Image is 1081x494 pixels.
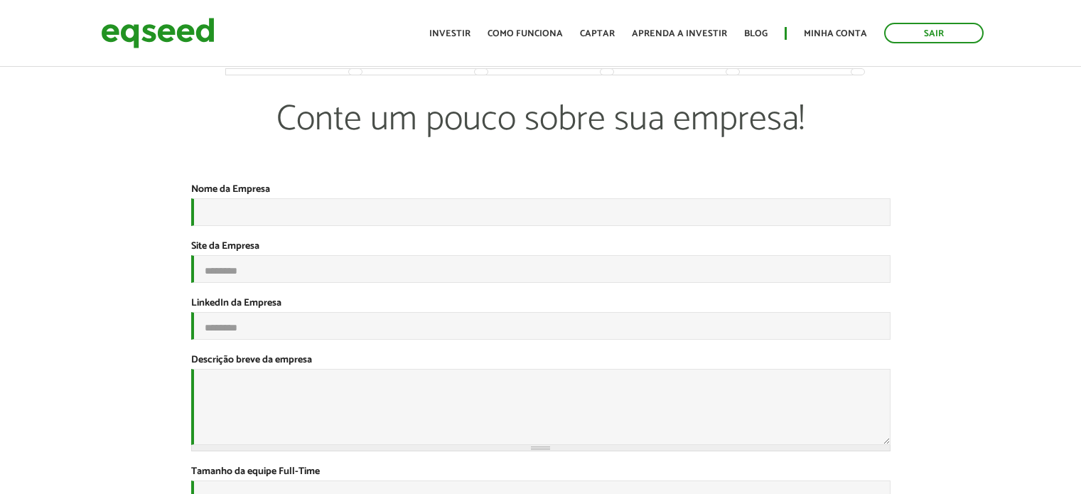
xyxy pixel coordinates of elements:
label: Tamanho da equipe Full-Time [191,467,320,477]
a: Minha conta [804,29,867,38]
label: LinkedIn da Empresa [191,299,281,308]
a: Captar [580,29,615,38]
a: Investir [429,29,470,38]
a: Sair [884,23,984,43]
a: Blog [744,29,768,38]
a: Como funciona [488,29,563,38]
label: Descrição breve da empresa [191,355,312,365]
a: Aprenda a investir [632,29,727,38]
label: Site da Empresa [191,242,259,252]
p: Conte um pouco sobre sua empresa! [226,98,856,183]
img: EqSeed [101,14,215,52]
label: Nome da Empresa [191,185,270,195]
